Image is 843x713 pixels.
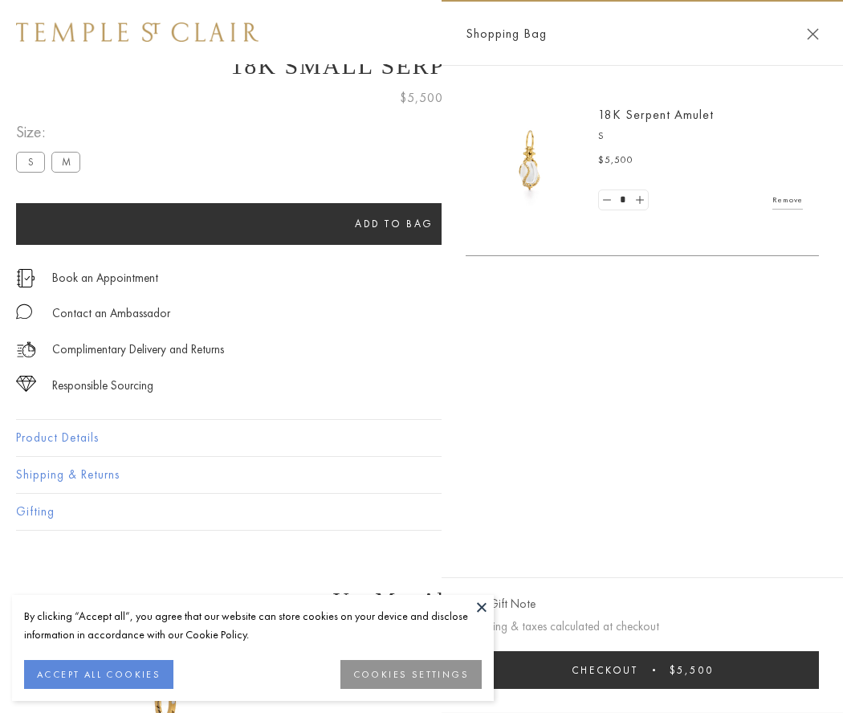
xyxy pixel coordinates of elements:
div: Responsible Sourcing [52,376,153,396]
label: M [51,152,80,172]
button: COOKIES SETTINGS [340,660,482,689]
label: S [16,152,45,172]
img: icon_delivery.svg [16,340,36,360]
img: P51836-E11SERPPV [482,112,578,209]
h3: You May Also Like [40,588,803,613]
span: Shopping Bag [466,23,547,44]
img: Temple St. Clair [16,22,259,42]
button: Add Gift Note [466,594,536,614]
a: Book an Appointment [52,269,158,287]
span: Add to bag [355,217,434,230]
span: Size: [16,119,87,145]
div: Contact an Ambassador [52,304,170,324]
button: Add to bag [16,203,772,245]
p: Shipping & taxes calculated at checkout [466,617,819,637]
img: icon_sourcing.svg [16,376,36,392]
a: Set quantity to 2 [631,190,647,210]
h1: 18K Small Serpent Amulet [16,52,827,79]
span: Checkout [572,663,638,677]
span: $5,500 [598,153,633,169]
p: S [598,128,803,145]
a: Remove [772,191,803,209]
img: icon_appointment.svg [16,269,35,287]
img: MessageIcon-01_2.svg [16,304,32,320]
button: Product Details [16,420,827,456]
button: Close Shopping Bag [807,28,819,40]
button: ACCEPT ALL COOKIES [24,660,173,689]
a: 18K Serpent Amulet [598,106,714,123]
button: Gifting [16,494,827,530]
button: Checkout $5,500 [466,651,819,689]
p: Complimentary Delivery and Returns [52,340,224,360]
span: $5,500 [670,663,714,677]
button: Shipping & Returns [16,457,827,493]
a: Set quantity to 0 [599,190,615,210]
span: $5,500 [400,88,443,108]
div: By clicking “Accept all”, you agree that our website can store cookies on your device and disclos... [24,607,482,644]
